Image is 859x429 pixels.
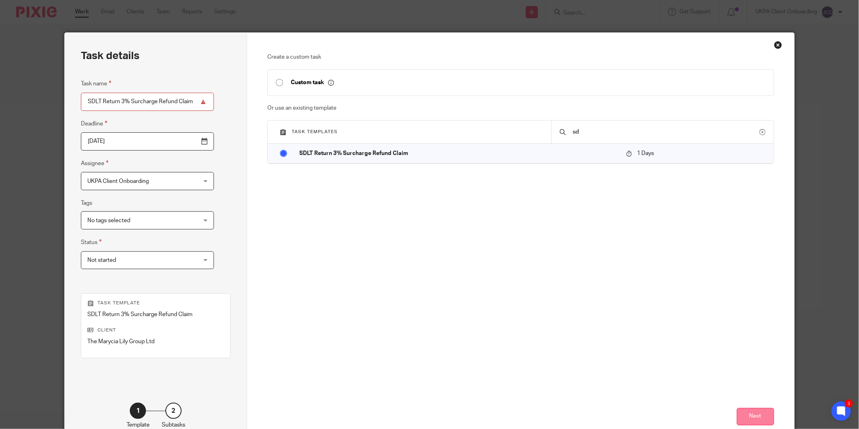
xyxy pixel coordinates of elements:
span: Not started [87,257,116,263]
label: Task name [81,79,111,88]
span: Task templates [292,130,338,134]
h2: Task details [81,49,140,63]
input: Pick a date [81,132,214,151]
input: Task name [81,93,214,111]
input: Search... [572,127,759,136]
span: 1 Days [637,151,654,156]
p: Client [87,327,224,333]
div: 3 [845,399,853,408]
label: Deadline [81,119,107,128]
p: Or use an existing template [267,104,774,112]
p: Create a custom task [267,53,774,61]
span: No tags selected [87,218,130,223]
p: Subtasks [162,421,185,429]
p: SDLT Return 3% Surcharge Refund Claim [87,310,224,319]
label: Assignee [81,159,108,168]
p: The Marycia Lily Group Ltd [87,338,224,346]
div: Close this dialog window [774,41,782,49]
div: 1 [130,403,146,419]
div: 2 [165,403,182,419]
p: Template [127,421,150,429]
label: Tags [81,199,92,207]
p: Custom task [291,79,334,86]
button: Next [737,408,774,425]
p: Task template [87,300,224,306]
label: Status [81,238,102,247]
p: SDLT Return 3% Surcharge Refund Claim [299,149,618,157]
span: UKPA Client Onboarding [87,178,149,184]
